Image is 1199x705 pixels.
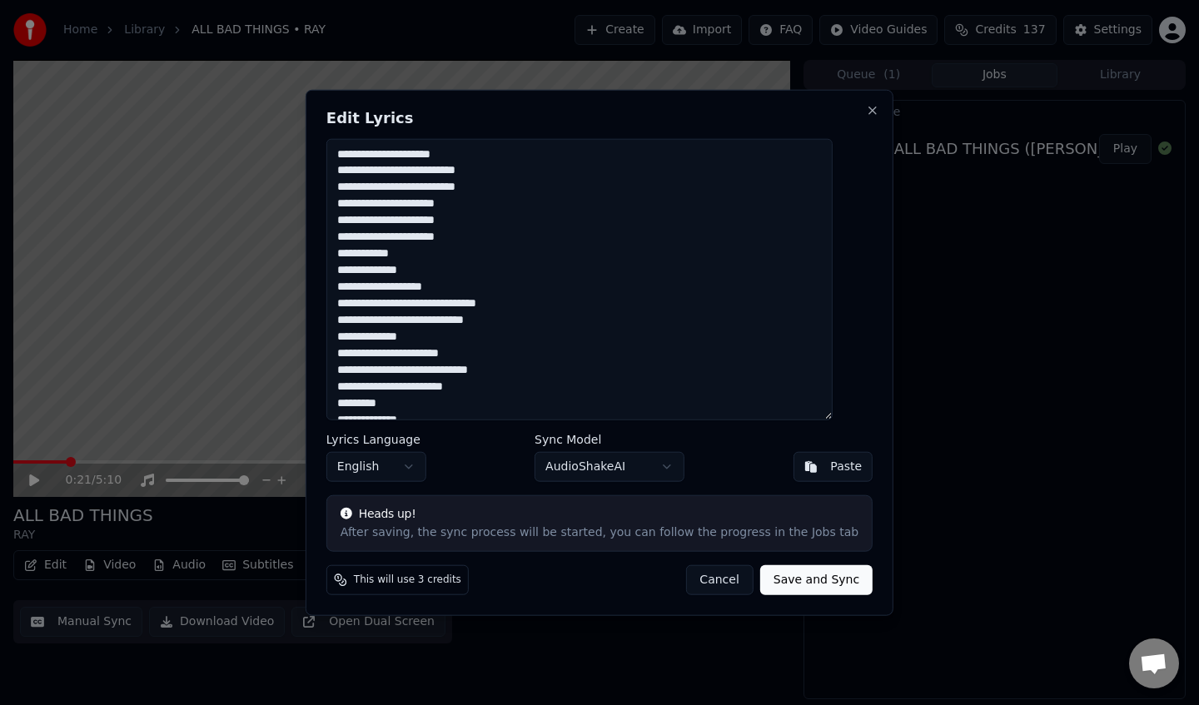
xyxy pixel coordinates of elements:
div: After saving, the sync process will be started, you can follow the progress in the Jobs tab [341,524,858,541]
span: This will use 3 credits [354,573,461,587]
label: Sync Model [535,434,684,445]
h2: Edit Lyrics [326,110,873,125]
div: Paste [830,459,862,475]
button: Paste [793,452,873,482]
button: Save and Sync [760,565,873,595]
label: Lyrics Language [326,434,426,445]
div: Heads up! [341,506,858,523]
button: Cancel [685,565,753,595]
